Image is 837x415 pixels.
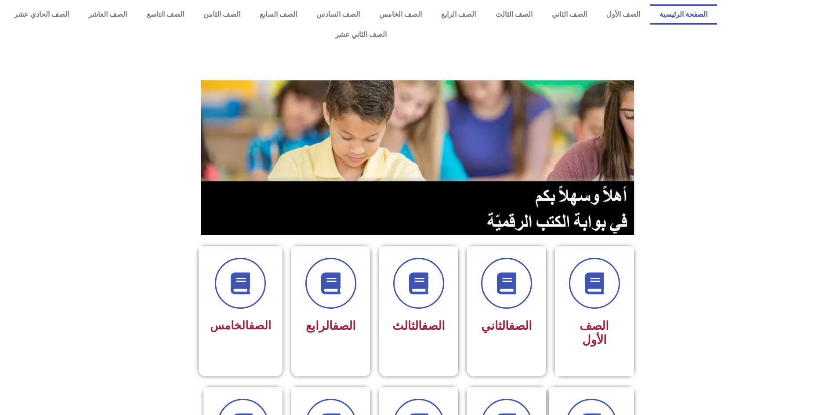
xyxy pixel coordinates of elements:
[250,4,307,25] a: الصف السابع
[249,319,271,332] a: الصف
[333,319,356,333] a: الصف
[509,319,532,333] a: الصف
[486,4,542,25] a: الصف الثالث
[650,4,717,25] a: الصفحة الرئيسية
[370,4,431,25] a: الصف الخامس
[597,4,650,25] a: الصف الأول
[431,4,486,25] a: الصف الرابع
[137,4,193,25] a: الصف التاسع
[306,319,356,333] span: الرابع
[4,25,717,45] a: الصف الثاني عشر
[422,319,445,333] a: الصف
[4,4,79,25] a: الصف الحادي عشر
[542,4,597,25] a: الصف الثاني
[481,319,532,333] span: الثاني
[392,319,445,333] span: الثالث
[194,4,250,25] a: الصف الثامن
[580,319,609,347] span: الصف الأول
[210,319,271,332] span: الخامس
[79,4,137,25] a: الصف العاشر
[307,4,370,25] a: الصف السادس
